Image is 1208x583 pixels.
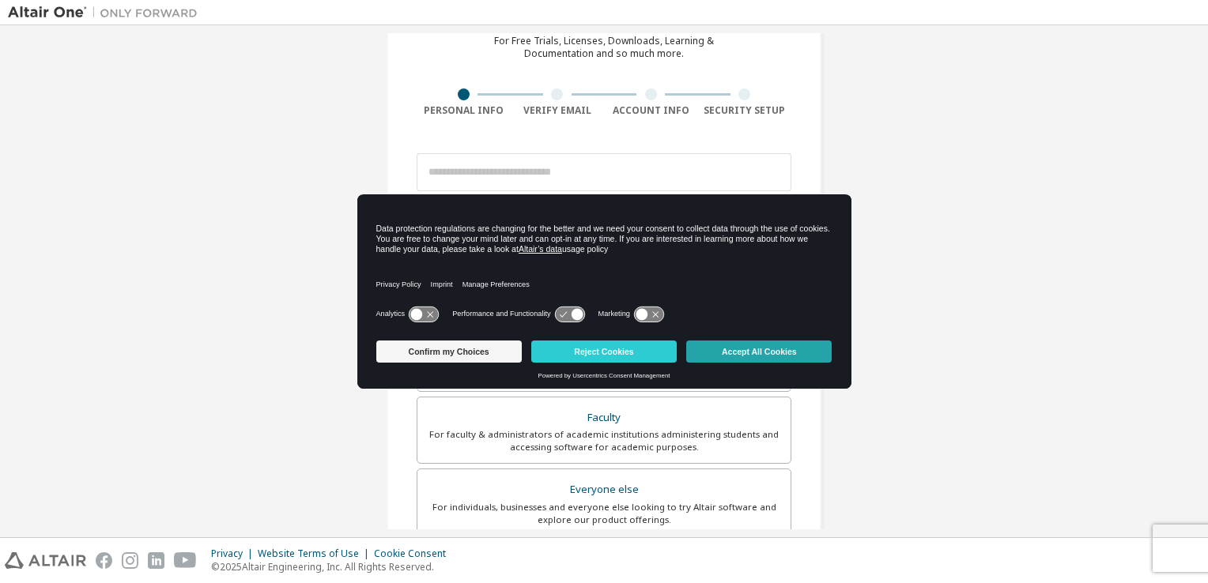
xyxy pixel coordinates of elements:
div: Everyone else [427,479,781,501]
div: For faculty & administrators of academic institutions administering students and accessing softwa... [427,428,781,453]
div: Personal Info [417,104,511,117]
div: Security Setup [698,104,792,117]
div: Website Terms of Use [258,547,374,560]
img: facebook.svg [96,552,112,569]
p: © 2025 Altair Engineering, Inc. All Rights Reserved. [211,560,455,574]
div: Cookie Consent [374,547,455,560]
img: linkedin.svg [148,552,164,569]
img: altair_logo.svg [5,552,86,569]
div: For individuals, businesses and everyone else looking to try Altair software and explore our prod... [427,501,781,526]
div: Faculty [427,407,781,429]
img: instagram.svg [122,552,138,569]
div: For Free Trials, Licenses, Downloads, Learning & Documentation and so much more. [494,35,714,60]
div: Privacy [211,547,258,560]
img: youtube.svg [174,552,197,569]
img: Altair One [8,5,206,21]
div: Verify Email [511,104,605,117]
div: Account Info [604,104,698,117]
